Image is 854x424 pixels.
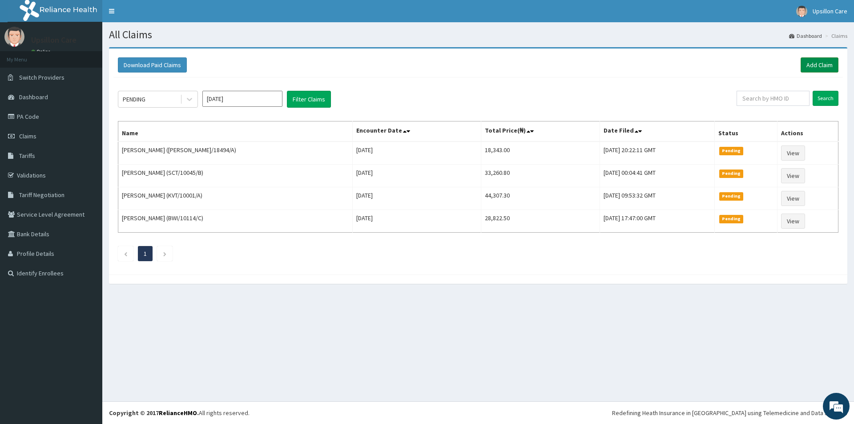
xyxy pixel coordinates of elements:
th: Encounter Date [353,121,481,142]
td: [PERSON_NAME] ([PERSON_NAME]/18494/A) [118,141,353,165]
div: Chat with us now [46,50,149,61]
th: Name [118,121,353,142]
input: Select Month and Year [202,91,282,107]
div: Minimize live chat window [146,4,167,26]
textarea: Type your message and hit 'Enter' [4,243,169,274]
img: User Image [796,6,807,17]
td: [DATE] 00:04:41 GMT [600,165,715,187]
a: View [781,168,805,183]
li: Claims [823,32,847,40]
img: d_794563401_company_1708531726252_794563401 [16,44,36,67]
td: [DATE] 17:47:00 GMT [600,210,715,233]
button: Download Paid Claims [118,57,187,73]
td: [PERSON_NAME] (KVT/10001/A) [118,187,353,210]
h1: All Claims [109,29,847,40]
span: Upsillon Care [813,7,847,15]
span: Pending [719,215,744,223]
div: Redefining Heath Insurance in [GEOGRAPHIC_DATA] using Telemedicine and Data Science! [612,408,847,417]
span: Pending [719,192,744,200]
td: [PERSON_NAME] (BWI/10114/C) [118,210,353,233]
span: Claims [19,132,36,140]
span: Pending [719,170,744,178]
a: View [781,214,805,229]
a: Add Claim [801,57,838,73]
span: Tariff Negotiation [19,191,64,199]
a: Online [31,48,52,55]
th: Actions [777,121,838,142]
td: 28,822.50 [481,210,600,233]
td: 33,260.80 [481,165,600,187]
strong: Copyright © 2017 . [109,409,199,417]
input: Search by HMO ID [737,91,810,106]
th: Status [714,121,777,142]
td: [PERSON_NAME] (SCT/10045/B) [118,165,353,187]
td: [DATE] [353,165,481,187]
input: Search [813,91,838,106]
span: Tariffs [19,152,35,160]
a: Dashboard [789,32,822,40]
td: [DATE] [353,187,481,210]
td: [DATE] [353,210,481,233]
td: 44,307.30 [481,187,600,210]
td: 18,343.00 [481,141,600,165]
button: Filter Claims [287,91,331,108]
a: RelianceHMO [159,409,197,417]
footer: All rights reserved. [102,401,854,424]
a: View [781,191,805,206]
span: We're online! [52,112,123,202]
span: Pending [719,147,744,155]
a: Previous page [124,250,128,258]
td: [DATE] 09:53:32 GMT [600,187,715,210]
td: [DATE] [353,141,481,165]
a: View [781,145,805,161]
img: User Image [4,27,24,47]
td: [DATE] 20:22:11 GMT [600,141,715,165]
p: Upsillon Care [31,36,77,44]
span: Dashboard [19,93,48,101]
span: Switch Providers [19,73,64,81]
a: Page 1 is your current page [144,250,147,258]
a: Next page [163,250,167,258]
div: PENDING [123,95,145,104]
th: Total Price(₦) [481,121,600,142]
th: Date Filed [600,121,715,142]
